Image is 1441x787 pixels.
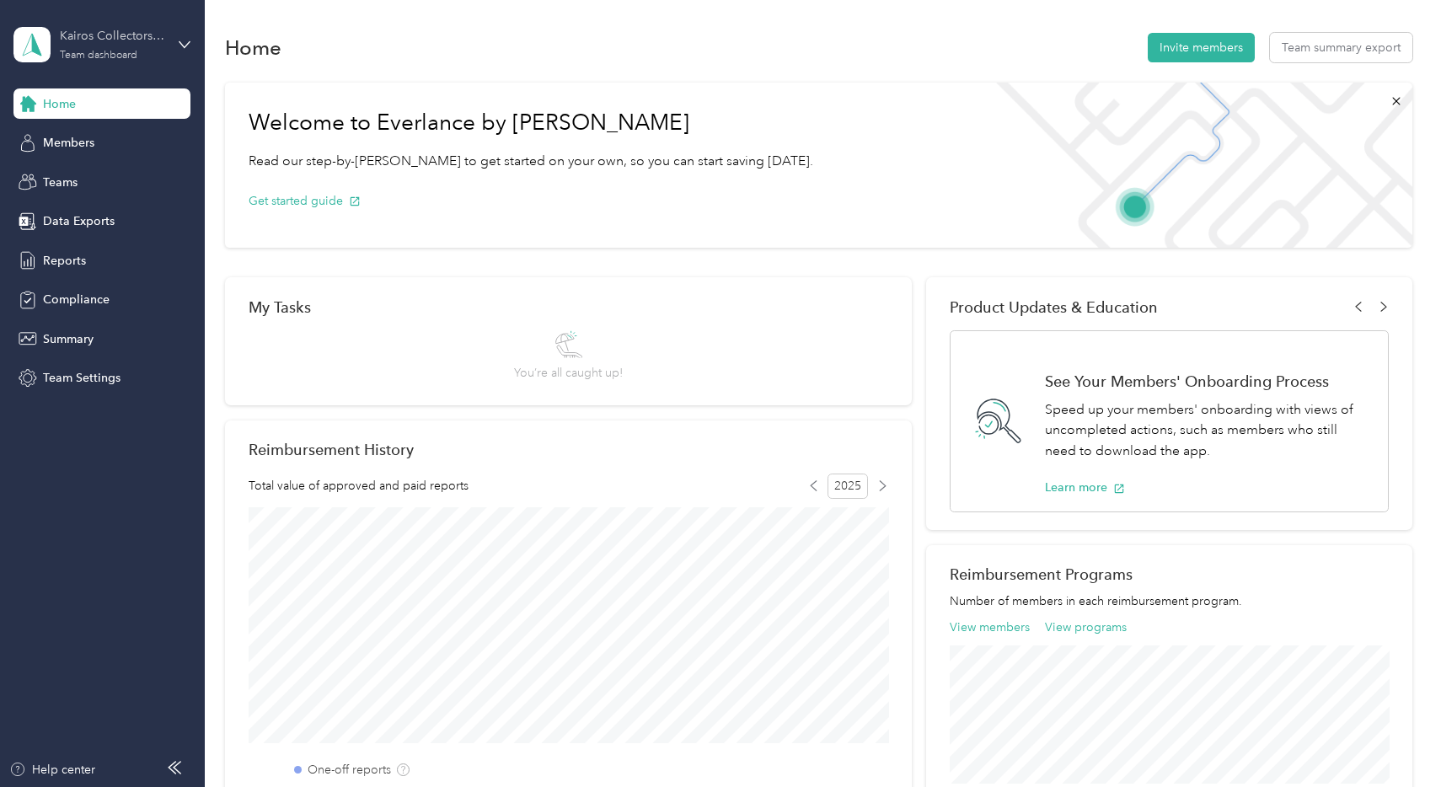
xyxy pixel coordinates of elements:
[950,565,1388,583] h2: Reimbursement Programs
[950,298,1158,316] span: Product Updates & Education
[1045,399,1369,462] p: Speed up your members' onboarding with views of uncompleted actions, such as members who still ne...
[249,477,469,495] span: Total value of approved and paid reports
[43,95,76,113] span: Home
[60,51,137,61] div: Team dashboard
[43,291,110,308] span: Compliance
[828,474,868,499] span: 2025
[1148,33,1255,62] button: Invite members
[249,110,813,137] h1: Welcome to Everlance by [PERSON_NAME]
[60,27,165,45] div: Kairos Collectors ([PERSON_NAME])
[1270,33,1412,62] button: Team summary export
[43,174,78,191] span: Teams
[950,592,1388,610] p: Number of members in each reimbursement program.
[1347,693,1441,787] iframe: Everlance-gr Chat Button Frame
[9,761,95,779] button: Help center
[43,252,86,270] span: Reports
[1045,372,1369,390] h1: See Your Members' Onboarding Process
[1045,479,1125,496] button: Learn more
[979,83,1412,248] img: Welcome to everlance
[249,298,887,316] div: My Tasks
[249,192,361,210] button: Get started guide
[249,151,813,172] p: Read our step-by-[PERSON_NAME] to get started on your own, so you can start saving [DATE].
[249,441,414,458] h2: Reimbursement History
[514,364,623,382] span: You’re all caught up!
[43,330,94,348] span: Summary
[43,134,94,152] span: Members
[308,761,391,779] label: One-off reports
[1045,618,1127,636] button: View programs
[43,369,121,387] span: Team Settings
[225,39,281,56] h1: Home
[950,618,1030,636] button: View members
[43,212,115,230] span: Data Exports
